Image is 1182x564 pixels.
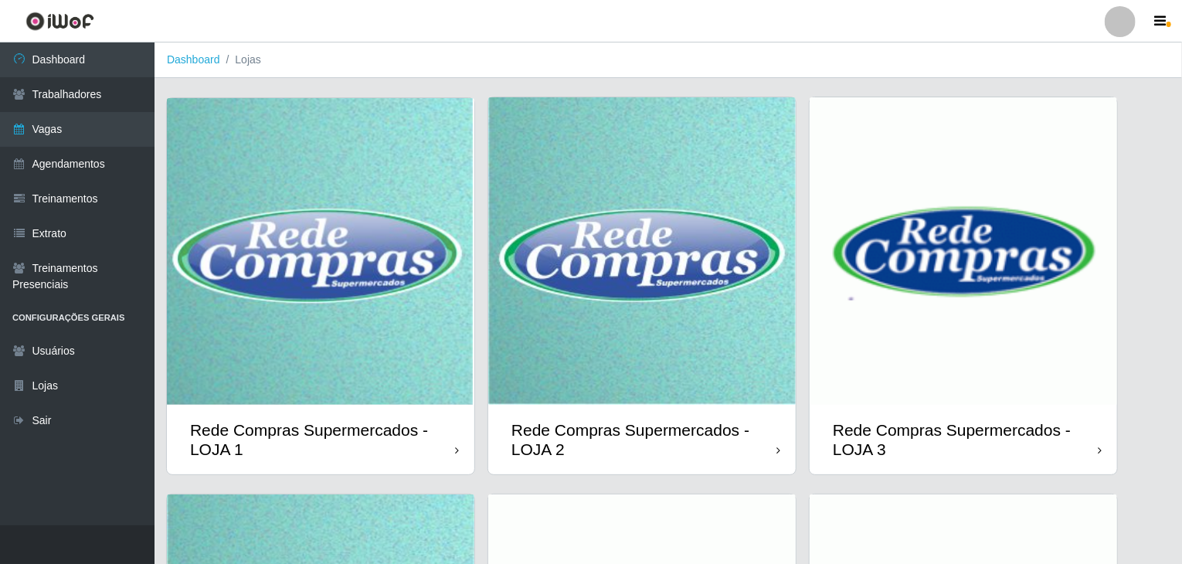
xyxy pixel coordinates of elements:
[488,97,796,474] a: Rede Compras Supermercados - LOJA 2
[220,52,261,68] li: Lojas
[167,98,474,474] a: Rede Compras Supermercados - LOJA 1
[810,97,1117,474] a: Rede Compras Supermercados - LOJA 3
[25,12,94,31] img: CoreUI Logo
[190,420,455,459] div: Rede Compras Supermercados - LOJA 1
[833,420,1098,459] div: Rede Compras Supermercados - LOJA 3
[167,53,220,66] a: Dashboard
[488,97,796,405] img: cardImg
[167,98,474,405] img: cardImg
[155,42,1182,78] nav: breadcrumb
[511,420,776,459] div: Rede Compras Supermercados - LOJA 2
[810,97,1117,405] img: cardImg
